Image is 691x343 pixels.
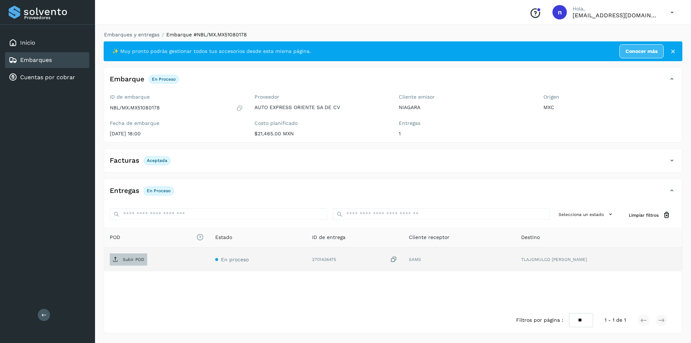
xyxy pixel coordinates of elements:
a: Inicio [20,39,35,46]
p: Hola, [573,6,659,12]
label: Cliente emisor [399,94,532,100]
span: ID de entrega [312,234,345,241]
div: Cuentas por cobrar [5,69,89,85]
p: [DATE] 18:00 [110,131,243,137]
td: TLAJOMULCO [PERSON_NAME] [515,248,682,271]
p: 1 [399,131,532,137]
span: Estado [215,234,232,241]
span: Embarque #NBL/MX.MX51080178 [166,32,247,37]
p: NIAGARA [399,104,532,110]
h4: Embarque [110,75,144,84]
p: En proceso [152,77,176,82]
p: Proveedores [24,15,86,20]
td: SAMS [403,248,515,271]
label: Entregas [399,120,532,126]
a: Conocer más [619,44,664,58]
h4: Entregas [110,187,139,195]
span: POD [110,234,204,241]
button: Selecciona un estado [556,208,617,220]
p: NBL/MX.MX51080178 [110,105,160,111]
p: nchavez@aeo.mx [573,12,659,19]
label: Fecha de embarque [110,120,243,126]
a: Cuentas por cobrar [20,74,75,81]
button: Limpiar filtros [623,208,676,222]
nav: breadcrumb [104,31,682,39]
span: En proceso [221,257,249,262]
p: $21,465.00 MXN [254,131,388,137]
label: Proveedor [254,94,388,100]
div: FacturasAceptada [104,154,682,172]
a: Embarques [20,57,52,63]
span: Destino [521,234,540,241]
p: AUTO EXPRESS ORIENTE SA DE CV [254,104,388,110]
div: EmbarqueEn proceso [104,73,682,91]
span: Limpiar filtros [629,212,659,218]
button: Subir POD [110,253,147,266]
div: Inicio [5,35,89,51]
div: EntregasEn proceso [104,185,682,203]
label: Origen [543,94,677,100]
p: Aceptada [147,158,167,163]
span: 1 - 1 de 1 [605,316,626,324]
p: Subir POD [123,257,144,262]
p: MXC [543,104,677,110]
label: ID de embarque [110,94,243,100]
span: Filtros por página : [516,316,563,324]
h4: Facturas [110,157,139,165]
div: Embarques [5,52,89,68]
a: Embarques y entregas [104,32,159,37]
div: 2701436475 [312,256,397,263]
span: Cliente receptor [409,234,450,241]
p: En proceso [147,188,171,193]
span: ✨ Muy pronto podrás gestionar todos tus accesorios desde esta misma página. [112,48,311,55]
label: Costo planificado [254,120,388,126]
